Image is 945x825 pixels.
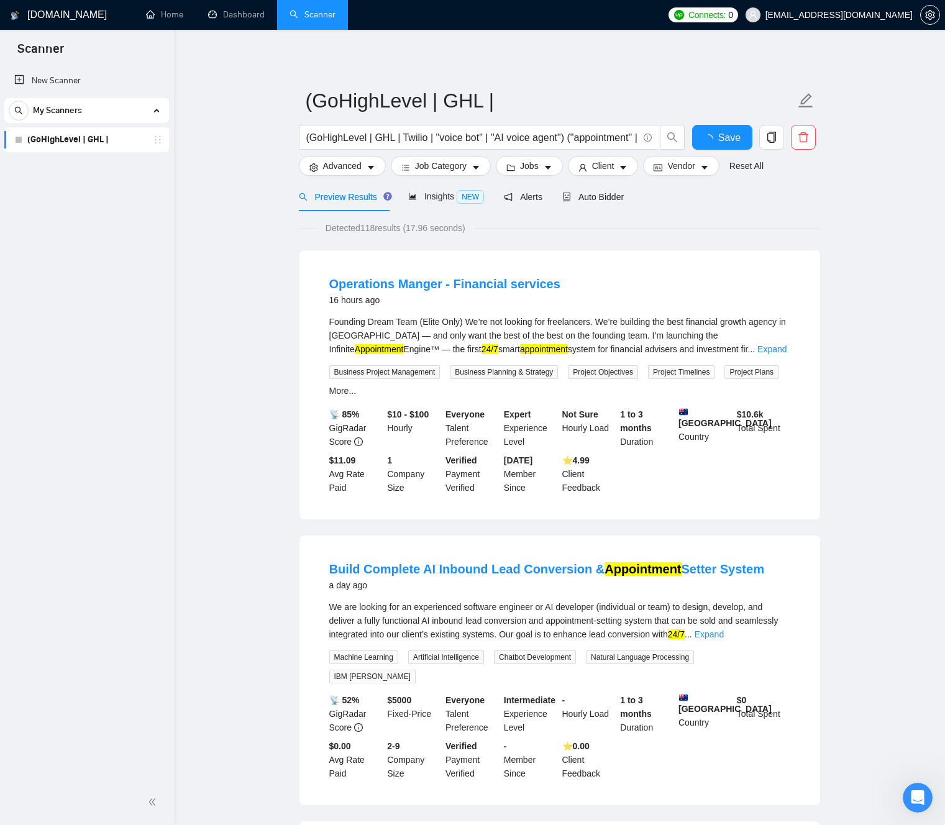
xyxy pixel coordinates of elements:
[9,101,29,121] button: search
[329,695,360,705] b: 📡 52%
[11,6,19,25] img: logo
[520,344,568,354] mark: appointment
[329,562,764,576] a: Build Complete AI Inbound Lead Conversion &AppointmentSetter System
[562,193,571,201] span: robot
[306,130,638,145] input: Search Freelance Jobs...
[644,134,652,142] span: info-circle
[391,156,491,176] button: barsJob Categorycaret-down
[165,696,198,721] span: disappointed reaction
[329,650,398,664] span: Machine Learning
[578,163,587,172] span: user
[355,344,404,354] mark: Appointment
[445,741,477,751] b: Verified
[620,409,652,433] b: 1 to 3 months
[679,408,688,416] img: 🇦🇺
[387,455,392,465] b: 1
[695,629,724,639] a: Expand
[501,739,560,780] div: Member Since
[728,8,733,22] span: 0
[494,650,576,664] span: Chatbot Development
[148,796,160,808] span: double-left
[618,408,676,449] div: Duration
[354,437,363,446] span: info-circle
[401,163,410,172] span: bars
[562,192,624,202] span: Auto Bidder
[668,629,685,639] mark: 24/7
[654,163,662,172] span: idcard
[373,5,397,29] button: Collapse window
[560,739,618,780] div: Client Feedback
[204,696,222,721] span: 😐
[667,159,695,173] span: Vendor
[164,737,263,747] a: Open in help center
[382,191,393,202] div: Tooltip anchor
[496,156,563,176] button: folderJobscaret-down
[504,409,531,419] b: Expert
[504,695,555,705] b: Intermediate
[703,134,718,144] span: loading
[504,455,532,465] b: [DATE]
[504,192,542,202] span: Alerts
[700,163,709,172] span: caret-down
[9,106,28,115] span: search
[306,85,795,116] input: Scanner name...
[718,130,741,145] span: Save
[443,408,501,449] div: Talent Preference
[14,68,159,93] a: New Scanner
[685,629,692,639] span: ...
[317,221,474,235] span: Detected 118 results (17.96 seconds)
[482,344,498,354] mark: 24/7
[724,365,778,379] span: Project Plans
[506,163,515,172] span: folder
[299,193,308,201] span: search
[385,454,443,495] div: Company Size
[501,408,560,449] div: Experience Level
[329,365,441,379] span: Business Project Management
[676,693,734,734] div: Country
[688,8,726,22] span: Connects:
[619,163,628,172] span: caret-down
[620,695,652,719] b: 1 to 3 months
[798,93,814,109] span: edit
[643,156,719,176] button: idcardVendorcaret-down
[692,125,752,150] button: Save
[749,11,757,19] span: user
[329,455,356,465] b: $11.09
[920,10,940,20] a: setting
[408,191,484,201] span: Insights
[920,5,940,25] button: setting
[560,454,618,495] div: Client Feedback
[605,562,681,576] mark: Appointment
[329,578,764,593] div: a day ago
[408,650,484,664] span: Artificial Intelligence
[237,696,255,721] span: 😃
[729,159,764,173] a: Reset All
[501,454,560,495] div: Member Since
[678,408,772,428] b: [GEOGRAPHIC_DATA]
[385,739,443,780] div: Company Size
[208,9,265,20] a: dashboardDashboard
[27,127,145,152] a: (GoHighLevel | GHL |
[568,365,638,379] span: Project Objectives
[397,5,419,27] div: Close
[443,454,501,495] div: Payment Verified
[327,408,385,449] div: GigRadar Score
[329,600,790,641] div: We are looking for an experienced software engineer or AI developer (individual or team) to desig...
[791,125,816,150] button: delete
[734,408,793,449] div: Total Spent
[921,10,939,20] span: setting
[329,386,357,396] a: More...
[387,741,399,751] b: 2-9
[387,409,429,419] b: $10 - $100
[504,741,507,751] b: -
[747,344,755,354] span: ...
[660,125,685,150] button: search
[472,163,480,172] span: caret-down
[329,315,790,356] div: Founding Dream Team (Elite Only) We’re not looking for freelancers. We’re building the best finan...
[327,739,385,780] div: Avg Rate Paid
[15,684,413,698] div: Did this answer your question?
[560,408,618,449] div: Hourly Load
[299,156,386,176] button: settingAdvancedcaret-down
[367,163,375,172] span: caret-down
[445,455,477,465] b: Verified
